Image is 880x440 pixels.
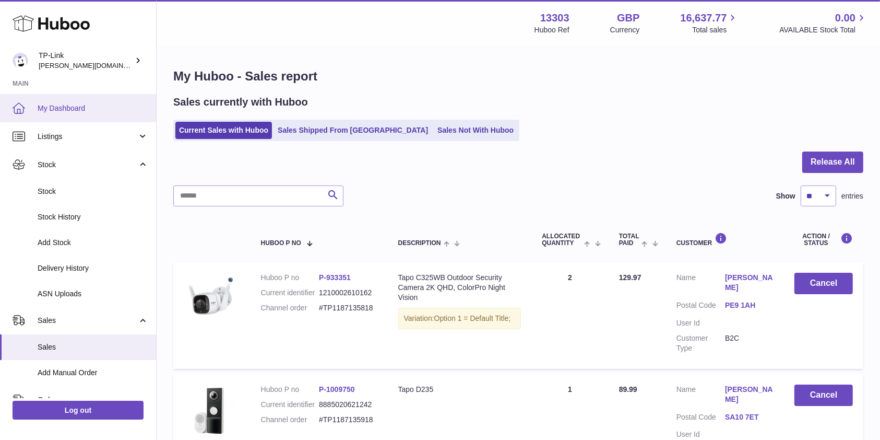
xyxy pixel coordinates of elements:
td: 2 [531,262,608,368]
span: 16,637.77 [680,11,727,25]
span: entries [841,191,863,201]
div: Action / Status [794,233,853,247]
button: Release All [802,152,863,173]
dt: Postal Code [676,300,725,313]
span: Stock [38,160,137,170]
div: Tapo C325WB Outdoor Security Camera 2K QHD, ColorPro Night Vision [398,273,521,303]
a: Sales Shipped From [GEOGRAPHIC_DATA] [274,122,432,139]
span: AVAILABLE Stock Total [779,25,867,35]
button: Cancel [794,273,853,294]
dd: B2C [725,333,774,353]
dd: #TP1187135818 [319,303,377,313]
a: Log out [13,401,144,420]
span: Orders [38,395,137,405]
span: Sales [38,316,137,326]
span: 0.00 [835,11,855,25]
img: 133031727278049.jpg [184,385,236,437]
dt: Name [676,385,725,407]
a: P-1009750 [319,385,355,393]
a: [PERSON_NAME] [725,385,774,404]
a: Sales Not With Huboo [434,122,517,139]
div: Customer [676,233,774,247]
dt: User Id [676,318,725,328]
label: Show [776,191,795,201]
strong: GBP [617,11,639,25]
button: Cancel [794,385,853,406]
span: My Dashboard [38,103,148,113]
a: P-933351 [319,273,351,282]
span: Listings [38,132,137,142]
div: Variation: [398,308,521,329]
strong: 13303 [540,11,569,25]
img: susie.li@tp-link.com [13,53,28,68]
div: Currency [610,25,640,35]
dt: Channel order [261,415,319,425]
span: Stock History [38,212,148,222]
dd: #TP1187135918 [319,415,377,425]
span: [PERSON_NAME][DOMAIN_NAME][EMAIL_ADDRESS][DOMAIN_NAME] [39,61,264,70]
span: Total sales [692,25,739,35]
span: 129.97 [619,273,641,282]
dd: 8885020621242 [319,400,377,410]
span: Sales [38,342,148,352]
dt: Current identifier [261,288,319,298]
a: 0.00 AVAILABLE Stock Total [779,11,867,35]
a: PE9 1AH [725,300,774,310]
h2: Sales currently with Huboo [173,95,308,109]
span: 89.99 [619,385,637,393]
div: Tapo D235 [398,385,521,395]
a: [PERSON_NAME] [725,273,774,293]
span: Huboo P no [261,240,301,247]
div: TP-Link [39,51,133,71]
span: Add Manual Order [38,368,148,378]
span: Total paid [619,233,639,247]
span: ASN Uploads [38,289,148,299]
dt: Name [676,273,725,295]
dt: Customer Type [676,333,725,353]
span: Option 1 = Default Title; [434,314,511,322]
dt: User Id [676,430,725,439]
dt: Postal Code [676,412,725,425]
span: Description [398,240,441,247]
span: ALLOCATED Quantity [542,233,581,247]
dd: 1210002610162 [319,288,377,298]
span: Stock [38,187,148,196]
dt: Huboo P no [261,385,319,395]
dt: Current identifier [261,400,319,410]
a: SA10 7ET [725,412,774,422]
a: Current Sales with Huboo [175,122,272,139]
a: 16,637.77 Total sales [680,11,739,35]
img: Square-Tapo_C325WB-icon-onrighttop.jpg [184,273,236,325]
dt: Channel order [261,303,319,313]
span: Add Stock [38,238,148,248]
div: Huboo Ref [534,25,569,35]
h1: My Huboo - Sales report [173,68,863,85]
span: Delivery History [38,263,148,273]
dt: Huboo P no [261,273,319,283]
